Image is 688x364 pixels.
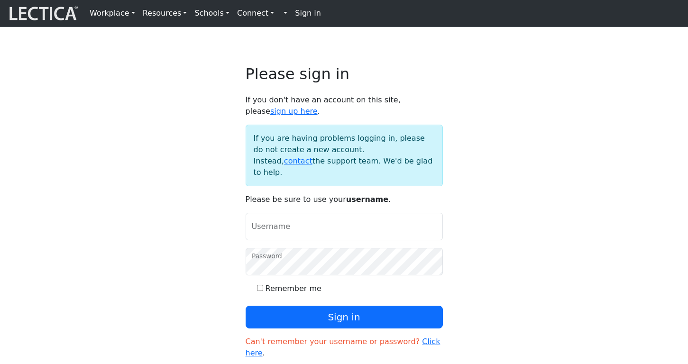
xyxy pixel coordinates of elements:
img: lecticalive [7,4,78,22]
a: Workplace [86,4,139,23]
a: contact [284,156,312,165]
p: . [246,336,443,359]
strong: username [346,195,388,204]
p: Please be sure to use your . [246,194,443,205]
div: If you are having problems logging in, please do not create a new account. Instead, the support t... [246,125,443,186]
a: Sign in [291,4,325,23]
input: Username [246,213,443,240]
a: sign up here [270,107,318,116]
p: If you don't have an account on this site, please . [246,94,443,117]
a: Connect [233,4,278,23]
label: Remember me [266,283,321,294]
button: Sign in [246,306,443,328]
a: Resources [139,4,191,23]
span: Can't remember your username or password? [246,337,420,346]
h2: Please sign in [246,65,443,83]
a: Schools [191,4,233,23]
strong: Sign in [295,9,321,18]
